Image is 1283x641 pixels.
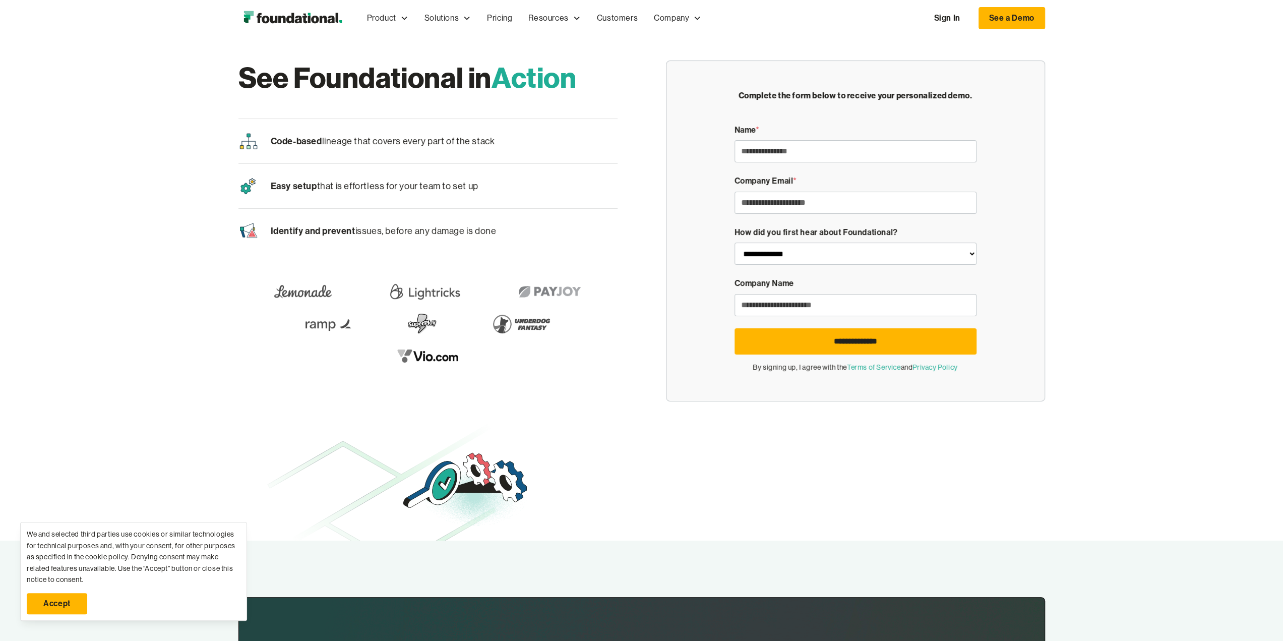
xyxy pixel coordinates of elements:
[492,60,577,95] span: Action
[589,2,646,35] a: Customers
[271,179,478,194] p: that is effortless for your team to set up
[238,8,347,28] a: home
[271,135,322,147] span: Code-based
[735,226,976,239] div: How did you first hear about Foundational?
[924,8,970,29] a: Sign In
[271,223,497,239] p: issues, before any damage is done
[299,310,359,338] img: Ramp Logo
[739,90,972,100] strong: Complete the form below to receive your personalized demo.
[424,12,459,25] div: Solutions
[271,225,355,237] span: Identify and prevent
[27,529,240,585] div: We and selected third parties use cookies or similar technologies for technical purposes and, wit...
[238,8,347,28] img: Foundational Logo
[912,363,957,371] a: Privacy Policy
[654,12,689,25] div: Company
[27,593,87,614] a: Accept
[238,61,618,94] h1: See Foundational in
[479,2,520,35] a: Pricing
[387,277,463,306] img: Lightricks Logo
[359,2,416,35] div: Product
[1233,593,1283,641] iframe: Chat Widget
[512,277,588,306] img: Payjoy logo
[735,277,976,290] div: Company Name
[735,362,976,373] div: By signing up, I agree with the and
[416,2,479,35] div: Solutions
[646,2,709,35] div: Company
[735,124,976,373] form: Demo Form
[271,180,317,192] span: Easy setup
[238,131,259,151] img: Streamline code icon
[268,277,338,306] img: Lemonade Logo
[390,342,466,370] img: vio logo
[520,2,588,35] div: Resources
[271,134,495,149] p: lineage that covers every part of the stack
[735,124,976,137] div: Name
[847,363,901,371] a: Terms of Service
[367,12,396,25] div: Product
[486,310,557,338] img: Underdog Fantasy Logo
[528,12,568,25] div: Resources
[979,7,1045,29] a: See a Demo
[735,174,976,188] div: Company Email
[238,221,259,241] img: Data Contracts Icon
